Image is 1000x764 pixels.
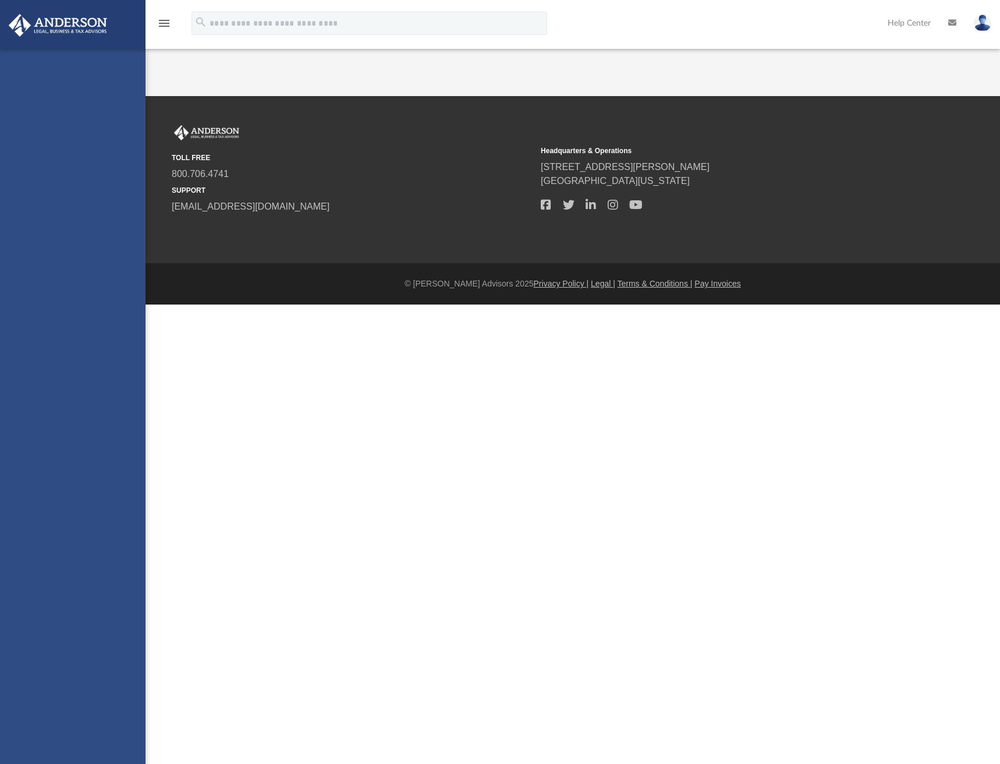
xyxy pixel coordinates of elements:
a: menu [157,22,171,30]
a: [STREET_ADDRESS][PERSON_NAME] [541,162,710,172]
img: User Pic [974,15,991,31]
img: Anderson Advisors Platinum Portal [172,125,242,140]
small: TOLL FREE [172,153,533,163]
img: Anderson Advisors Platinum Portal [5,14,111,37]
i: menu [157,16,171,30]
small: SUPPORT [172,185,533,196]
a: [GEOGRAPHIC_DATA][US_STATE] [541,176,690,186]
a: Privacy Policy | [534,279,589,288]
a: Terms & Conditions | [618,279,693,288]
a: 800.706.4741 [172,169,229,179]
div: © [PERSON_NAME] Advisors 2025 [146,278,1000,290]
a: [EMAIL_ADDRESS][DOMAIN_NAME] [172,201,329,211]
i: search [194,16,207,29]
a: Pay Invoices [694,279,740,288]
a: Legal | [591,279,615,288]
small: Headquarters & Operations [541,146,902,156]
